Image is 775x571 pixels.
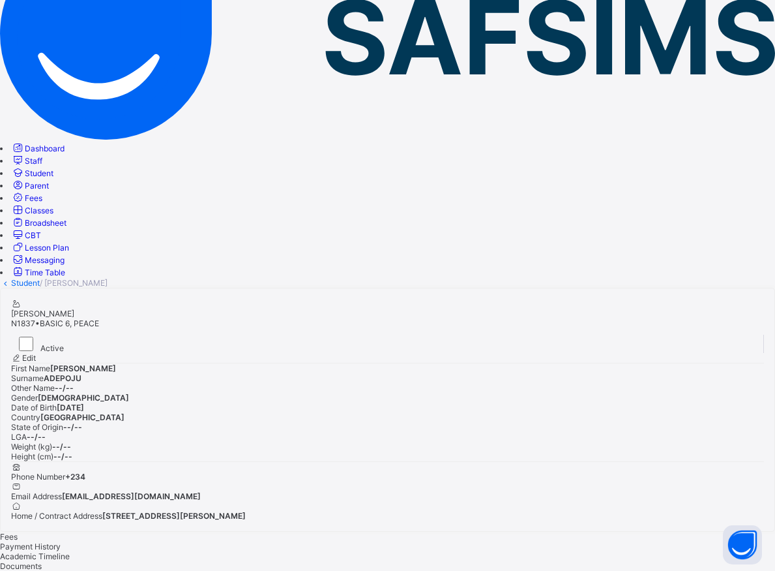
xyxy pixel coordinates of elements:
span: [EMAIL_ADDRESS][DOMAIN_NAME] [62,491,201,501]
span: Classes [25,206,53,215]
span: Time Table [25,268,65,277]
span: +234 [65,472,85,482]
a: CBT [11,230,41,240]
span: [PERSON_NAME] [11,309,74,318]
span: Weight (kg) [11,442,52,452]
span: BASIC 6, PEACE [40,318,99,328]
span: Other Name [11,383,55,393]
span: --/-- [63,422,82,432]
a: Broadsheet [11,218,66,228]
a: Student [11,168,53,178]
a: Lesson Plan [11,243,69,253]
span: CBT [25,230,41,240]
span: Messaging [25,255,65,265]
span: Broadsheet [25,218,66,228]
a: Time Table [11,268,65,277]
span: First Name [11,363,50,373]
span: [DATE] [57,403,84,412]
span: N1837 [11,318,35,328]
span: Surname [11,373,44,383]
span: --/-- [55,383,74,393]
span: / [PERSON_NAME] [40,278,108,288]
span: State of Origin [11,422,63,432]
div: • [11,318,764,328]
span: Gender [11,393,38,403]
span: Height (cm) [11,452,53,461]
a: Messaging [11,255,65,265]
span: [STREET_ADDRESS][PERSON_NAME] [102,511,246,521]
span: --/-- [27,432,46,442]
span: Edit [22,353,36,363]
span: Email Address [11,491,62,501]
span: LGA [11,432,27,442]
a: Dashboard [11,144,65,153]
button: Open asap [723,525,762,564]
span: Home / Contract Address [11,511,102,521]
span: Phone Number [11,472,65,482]
span: Staff [25,156,42,166]
span: Active [40,343,64,353]
span: Date of Birth [11,403,57,412]
span: Parent [25,181,49,191]
span: --/-- [53,452,72,461]
span: --/-- [52,442,71,452]
a: Parent [11,181,49,191]
a: Fees [11,193,42,203]
a: Student [11,278,40,288]
a: Classes [11,206,53,215]
span: Lesson Plan [25,243,69,253]
span: [PERSON_NAME] [50,363,116,373]
span: Student [25,168,53,178]
span: Fees [25,193,42,203]
span: [GEOGRAPHIC_DATA] [40,412,124,422]
span: ADEPOJU [44,373,81,383]
span: Country [11,412,40,422]
a: Staff [11,156,42,166]
span: Dashboard [25,144,65,153]
span: [DEMOGRAPHIC_DATA] [38,393,129,403]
